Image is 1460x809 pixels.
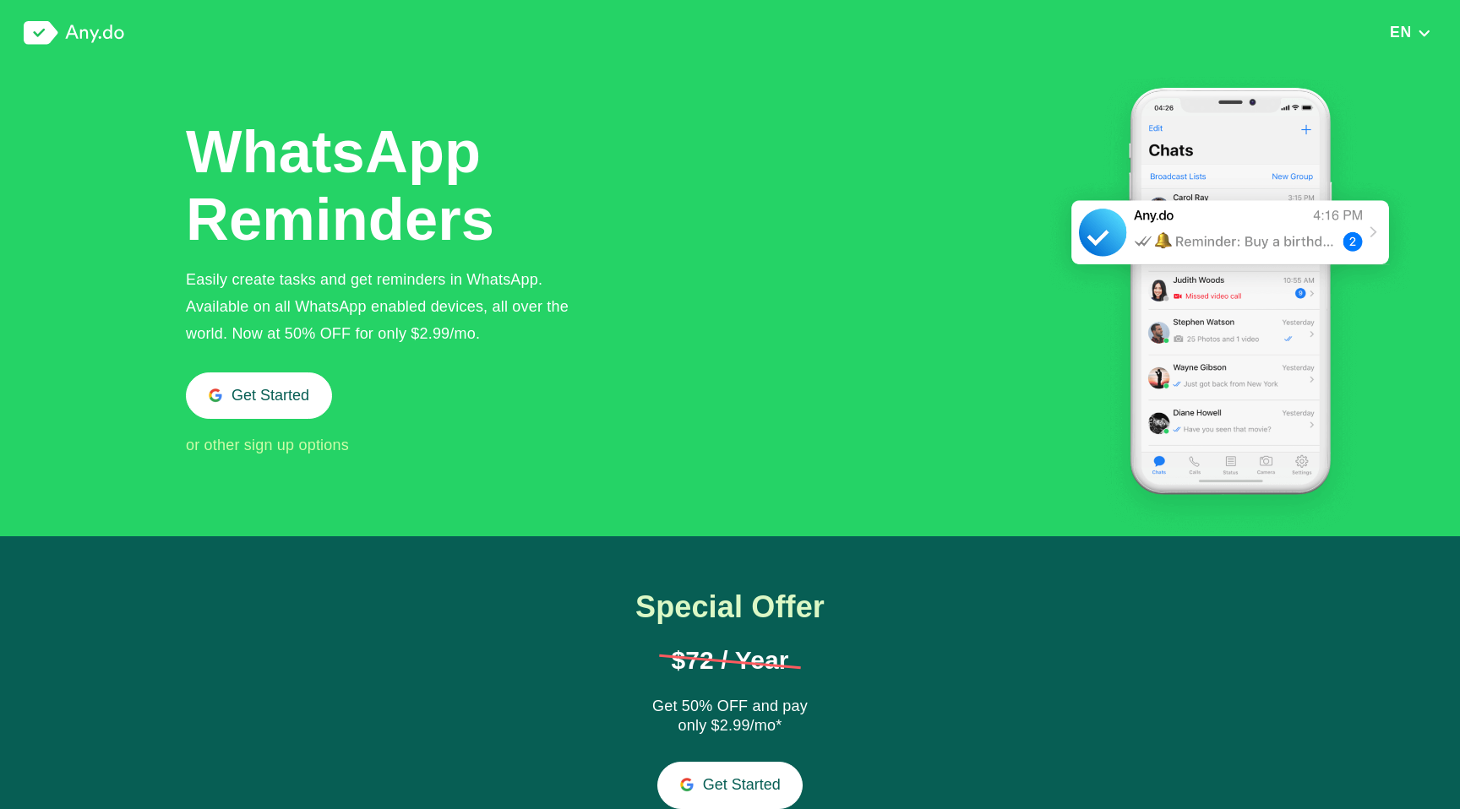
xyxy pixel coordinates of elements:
[186,266,597,347] div: Easily create tasks and get reminders in WhatsApp. Available on all WhatsApp enabled devices, all...
[1417,27,1431,39] img: down
[186,437,349,453] span: or other sign up options
[659,648,801,673] h1: $72 / Year
[598,590,862,624] h1: Special Offer
[1385,23,1436,41] button: EN
[186,372,332,419] button: Get Started
[646,697,814,737] div: Get 50% OFF and pay only $2.99/mo*
[657,762,804,808] button: Get Started
[1049,66,1412,536] img: WhatsApp Tasks & Reminders
[24,21,124,45] img: logo
[1390,24,1412,41] span: EN
[186,118,498,253] h1: WhatsApp Reminders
